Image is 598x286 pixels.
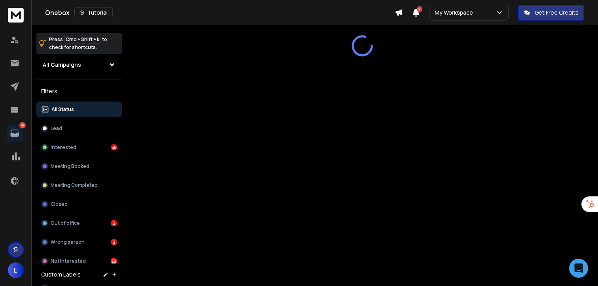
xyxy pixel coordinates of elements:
div: 56 [111,144,117,151]
span: 50 [417,6,422,12]
p: Meeting Booked [51,163,89,169]
p: Out of office [51,220,80,226]
h3: Filters [36,86,122,97]
button: Tutorial [74,7,113,18]
button: All Status [36,102,122,117]
div: Onebox [45,7,395,18]
p: Press to check for shortcuts. [49,36,107,51]
span: Cmd + Shift + k [64,35,100,44]
p: Meeting Completed [51,182,98,188]
p: All Status [51,106,74,113]
p: Not Interested [51,258,86,264]
button: Wrong person2 [36,234,122,250]
button: Closed [36,196,122,212]
button: Get Free Credits [518,5,584,21]
p: My Workspace [435,9,476,17]
button: Lead [36,120,122,136]
p: Lead [51,125,62,132]
a: 89 [7,125,23,141]
p: Wrong person [51,239,85,245]
p: Get Free Credits [535,9,579,17]
button: Out of office2 [36,215,122,231]
h1: All Campaigns [43,61,81,69]
h3: Custom Labels [41,271,81,278]
button: Interested56 [36,139,122,155]
button: All Campaigns [36,57,122,73]
div: 29 [111,258,117,264]
div: 2 [111,239,117,245]
p: Closed [51,201,68,207]
button: E [8,262,24,278]
p: 89 [19,122,26,128]
div: 2 [111,220,117,226]
div: Open Intercom Messenger [569,259,588,278]
button: Meeting Booked [36,158,122,174]
button: Meeting Completed [36,177,122,193]
button: Not Interested29 [36,253,122,269]
p: Interested [51,144,76,151]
